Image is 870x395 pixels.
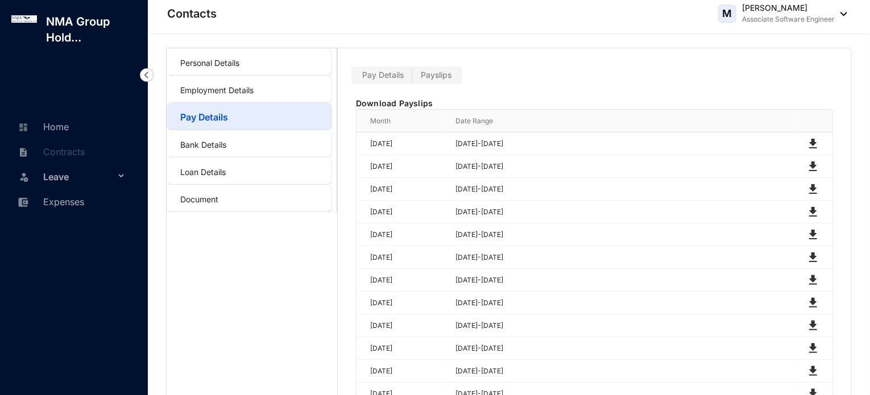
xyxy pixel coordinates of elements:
[455,297,793,309] p: [DATE] - [DATE]
[362,70,404,80] span: Pay Details
[18,122,28,132] img: home-unselected.a29eae3204392db15eaf.svg
[455,184,793,195] p: [DATE] - [DATE]
[18,171,30,182] img: leave-unselected.2934df6273408c3f84d9.svg
[806,364,820,378] img: download-black.71b825375326cd126c6e7206129a6cc1.svg
[806,251,820,264] img: download-black.71b825375326cd126c6e7206129a6cc1.svg
[356,98,833,109] p: Download Payslips
[18,197,28,207] img: expense-unselected.2edcf0507c847f3e9e96.svg
[806,160,820,173] img: download-black.71b825375326cd126c6e7206129a6cc1.svg
[37,14,148,45] p: NMA Group Hold...
[806,319,820,332] img: download-black.71b825375326cd126c6e7206129a6cc1.svg
[370,365,442,377] p: [DATE]
[167,6,217,22] p: Contacts
[806,273,820,287] img: download-black.71b825375326cd126c6e7206129a6cc1.svg
[370,138,442,149] p: [DATE]
[806,296,820,310] img: download-black.71b825375326cd126c6e7206129a6cc1.svg
[806,182,820,196] img: download-black.71b825375326cd126c6e7206129a6cc1.svg
[370,297,442,309] p: [DATE]
[806,342,820,355] img: download-black.71b825375326cd126c6e7206129a6cc1.svg
[180,140,226,149] a: Bank Details
[9,189,134,214] li: Expenses
[9,139,134,164] li: Contracts
[180,167,226,177] a: Loan Details
[370,184,442,195] p: [DATE]
[835,12,847,16] img: dropdown-black.8e83cc76930a90b1a4fdb6d089b7bf3a.svg
[180,111,228,123] a: Pay Details
[43,165,115,188] span: Leave
[370,275,442,286] p: [DATE]
[742,14,835,25] p: Associate Software Engineer
[455,252,793,263] p: [DATE] - [DATE]
[15,196,84,207] a: Expenses
[742,2,835,14] p: [PERSON_NAME]
[806,137,820,151] img: download-black.71b825375326cd126c6e7206129a6cc1.svg
[723,9,732,19] span: M
[421,70,451,80] span: Payslips
[15,121,69,132] a: Home
[455,229,793,240] p: [DATE] - [DATE]
[370,252,442,263] p: [DATE]
[455,206,793,218] p: [DATE] - [DATE]
[455,320,793,331] p: [DATE] - [DATE]
[11,15,37,23] img: log
[9,114,134,139] li: Home
[806,228,820,242] img: download-black.71b825375326cd126c6e7206129a6cc1.svg
[806,205,820,219] img: download-black.71b825375326cd126c6e7206129a6cc1.svg
[180,194,218,204] a: Document
[442,110,793,132] th: Date Range
[180,85,254,95] a: Employment Details
[455,161,793,172] p: [DATE] - [DATE]
[18,147,28,157] img: contract-unselected.99e2b2107c0a7dd48938.svg
[455,365,793,377] p: [DATE] - [DATE]
[455,343,793,354] p: [DATE] - [DATE]
[370,161,442,172] p: [DATE]
[370,320,442,331] p: [DATE]
[15,146,85,157] a: Contracts
[455,138,793,149] p: [DATE] - [DATE]
[370,229,442,240] p: [DATE]
[357,110,442,132] th: Month
[370,206,442,218] p: [DATE]
[455,275,793,286] p: [DATE] - [DATE]
[370,343,442,354] p: [DATE]
[140,68,154,82] img: nav-icon-left.19a07721e4dec06a274f6d07517f07b7.svg
[180,58,239,68] a: Personal Details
